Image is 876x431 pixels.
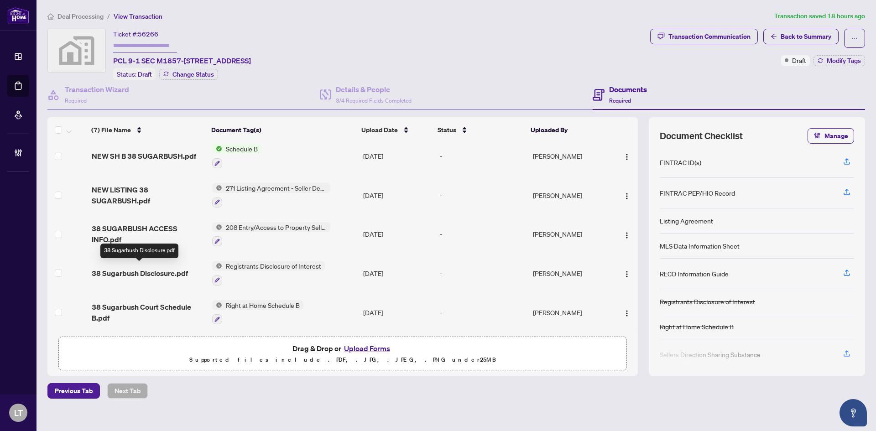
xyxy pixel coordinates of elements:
[47,13,54,20] span: home
[792,55,806,65] span: Draft
[92,223,205,245] span: 38 SUGARBUSH ACCESS INFO.pdf
[771,33,777,40] span: arrow-left
[212,300,222,310] img: Status Icon
[222,300,303,310] span: Right at Home Schedule B
[839,399,867,426] button: Open asap
[668,29,751,44] div: Transaction Communication
[92,301,205,323] span: 38 Sugarbush Court Schedule B.pdf
[620,266,634,280] button: Logo
[660,322,734,332] div: Right at Home Schedule B
[623,270,631,278] img: Logo
[88,117,208,143] th: (7) File Name
[440,307,526,317] div: -
[623,192,631,200] img: Logo
[360,136,436,176] td: [DATE]
[64,354,621,365] p: Supported files include .PDF, .JPG, .JPEG, .PNG under 25 MB
[7,7,29,24] img: logo
[336,97,412,104] span: 3/4 Required Fields Completed
[620,305,634,320] button: Logo
[360,293,436,332] td: [DATE]
[529,254,611,293] td: [PERSON_NAME]
[660,216,713,226] div: Listing Agreement
[609,84,647,95] h4: Documents
[440,229,526,239] div: -
[92,268,188,279] span: 38 Sugarbush Disclosure.pdf
[438,125,456,135] span: Status
[358,117,434,143] th: Upload Date
[434,117,527,143] th: Status
[212,261,222,271] img: Status Icon
[660,269,729,279] div: RECO Information Guide
[660,349,761,359] div: Sellers Direction Sharing Substance
[212,183,222,193] img: Status Icon
[222,183,330,193] span: 271 Listing Agreement - Seller Designated Representation Agreement Authority to Offer for Sale
[222,261,325,271] span: Registrants Disclosure of Interest
[360,176,436,215] td: [DATE]
[55,384,93,398] span: Previous Tab
[529,176,611,215] td: [PERSON_NAME]
[781,29,831,44] span: Back to Summary
[212,144,261,168] button: Status IconSchedule B
[609,97,631,104] span: Required
[623,310,631,317] img: Logo
[440,268,526,278] div: -
[620,149,634,163] button: Logo
[212,300,303,325] button: Status IconRight at Home Schedule B
[292,343,393,354] span: Drag & Drop or
[360,215,436,254] td: [DATE]
[824,129,848,143] span: Manage
[59,337,626,371] span: Drag & Drop orUpload FormsSupported files include .PDF, .JPG, .JPEG, .PNG under25MB
[440,190,526,200] div: -
[361,125,398,135] span: Upload Date
[92,151,196,161] span: NEW SH B 38 SUGARBUSH.pdf
[763,29,839,44] button: Back to Summary
[113,55,251,66] span: PCL 9-1 SEC M1857-[STREET_ADDRESS]
[208,117,358,143] th: Document Tag(s)
[808,128,854,144] button: Manage
[440,151,526,161] div: -
[620,188,634,203] button: Logo
[660,188,735,198] div: FINTRAC PEP/HIO Record
[92,184,205,206] span: NEW LISTING 38 SUGARBUSH.pdf
[47,383,100,399] button: Previous Tab
[113,29,158,39] div: Ticket #:
[100,244,178,258] div: 38 Sugarbush Disclosure.pdf
[341,343,393,354] button: Upload Forms
[14,406,23,419] span: LT
[91,125,131,135] span: (7) File Name
[113,68,156,80] div: Status:
[827,57,861,64] span: Modify Tags
[529,136,611,176] td: [PERSON_NAME]
[114,12,162,21] span: View Transaction
[851,35,858,42] span: ellipsis
[222,222,330,232] span: 208 Entry/Access to Property Seller Acknowledgement
[212,222,330,247] button: Status Icon208 Entry/Access to Property Seller Acknowledgement
[336,84,412,95] h4: Details & People
[57,12,104,21] span: Deal Processing
[360,254,436,293] td: [DATE]
[774,11,865,21] article: Transaction saved 18 hours ago
[623,153,631,161] img: Logo
[65,84,129,95] h4: Transaction Wizard
[159,69,218,80] button: Change Status
[660,157,701,167] div: FINTRAC ID(s)
[138,70,152,78] span: Draft
[48,29,105,72] img: svg%3e
[172,71,214,78] span: Change Status
[660,130,743,142] span: Document Checklist
[650,29,758,44] button: Transaction Communication
[107,11,110,21] li: /
[138,30,158,38] span: 56266
[222,144,261,154] span: Schedule B
[660,241,740,251] div: MLS Data Information Sheet
[65,97,87,104] span: Required
[107,383,148,399] button: Next Tab
[212,183,330,208] button: Status Icon271 Listing Agreement - Seller Designated Representation Agreement Authority to Offer ...
[623,232,631,239] img: Logo
[527,117,609,143] th: Uploaded By
[212,144,222,154] img: Status Icon
[529,215,611,254] td: [PERSON_NAME]
[620,227,634,241] button: Logo
[212,222,222,232] img: Status Icon
[529,293,611,332] td: [PERSON_NAME]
